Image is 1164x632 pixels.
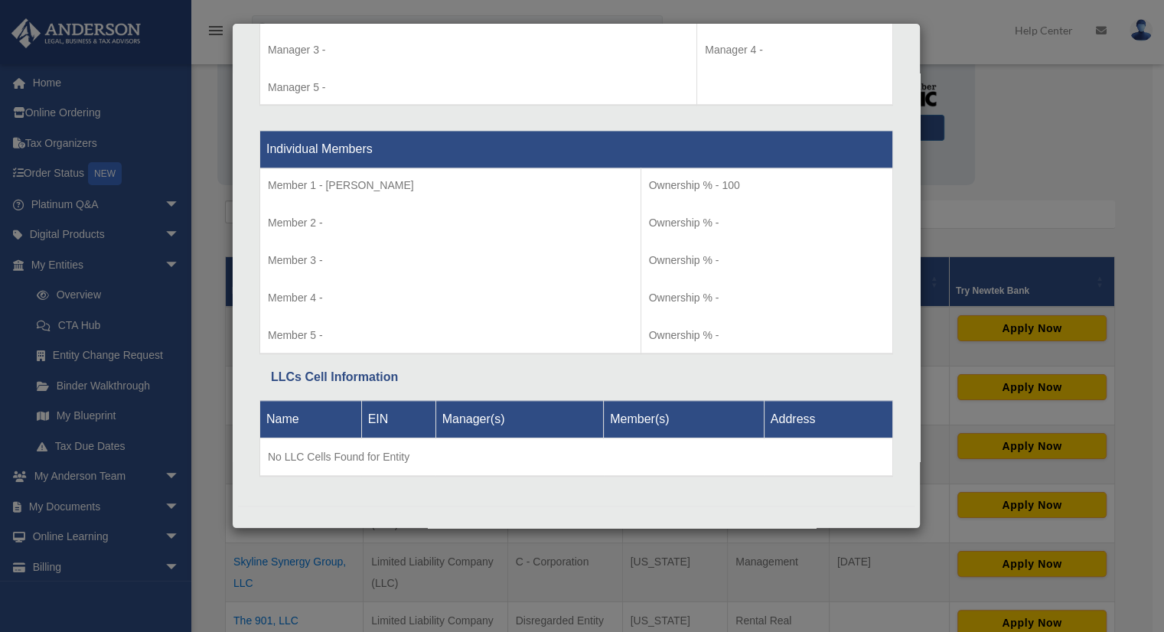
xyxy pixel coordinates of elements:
[361,400,435,438] th: EIN
[260,400,362,438] th: Name
[268,213,633,233] p: Member 2 -
[260,131,893,168] th: Individual Members
[649,288,885,308] p: Ownership % -
[649,213,885,233] p: Ownership % -
[649,326,885,345] p: Ownership % -
[649,251,885,270] p: Ownership % -
[604,400,765,438] th: Member(s)
[268,251,633,270] p: Member 3 -
[268,288,633,308] p: Member 4 -
[435,400,604,438] th: Manager(s)
[649,176,885,195] p: Ownership % - 100
[271,366,882,388] div: LLCs Cell Information
[268,78,689,97] p: Manager 5 -
[268,41,689,60] p: Manager 3 -
[764,400,892,438] th: Address
[705,41,885,60] p: Manager 4 -
[268,326,633,345] p: Member 5 -
[268,176,633,195] p: Member 1 - [PERSON_NAME]
[260,438,893,476] td: No LLC Cells Found for Entity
